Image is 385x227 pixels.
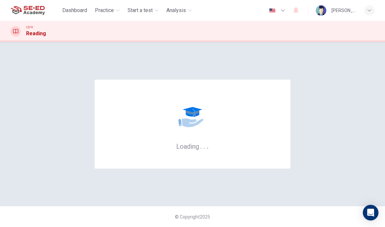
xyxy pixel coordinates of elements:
[164,5,194,16] button: Analysis
[10,4,60,17] a: SE-ED Academy logo
[203,140,206,151] h6: .
[95,7,114,14] span: Practice
[60,5,90,16] button: Dashboard
[10,4,45,17] img: SE-ED Academy logo
[363,205,378,220] div: Open Intercom Messenger
[331,7,356,14] div: [PERSON_NAME]
[26,25,33,30] span: CEFR
[175,214,210,219] span: © Copyright 2025
[176,142,209,150] h6: Loading
[316,5,326,16] img: Profile picture
[200,140,202,151] h6: .
[26,30,46,38] h1: Reading
[62,7,87,14] span: Dashboard
[268,8,276,13] img: en
[166,7,186,14] span: Analysis
[125,5,161,16] button: Start a test
[128,7,153,14] span: Start a test
[207,140,209,151] h6: .
[92,5,122,16] button: Practice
